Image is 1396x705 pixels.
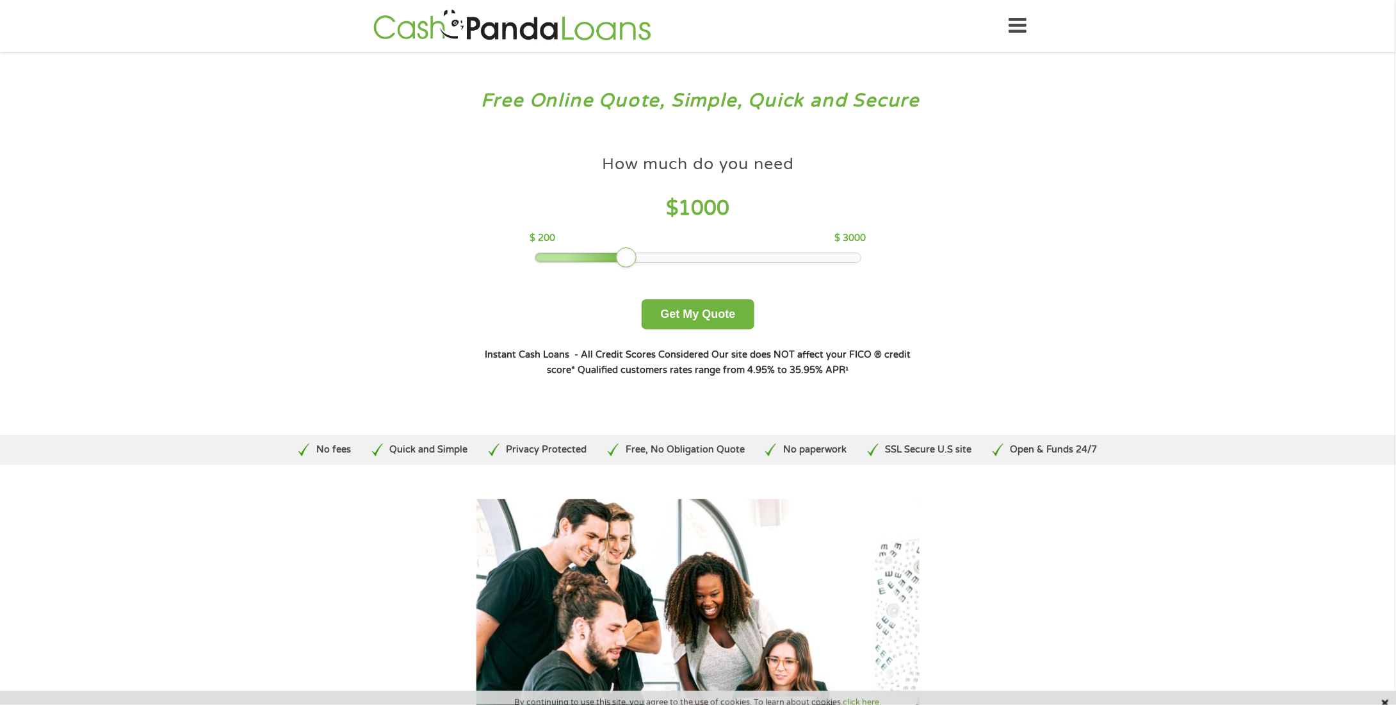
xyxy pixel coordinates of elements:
[578,365,849,376] strong: Qualified customers rates range from 4.95% to 35.95% APR¹
[642,299,754,329] button: Get My Quote
[507,443,587,457] p: Privacy Protected
[626,443,745,457] p: Free, No Obligation Quote
[783,443,847,457] p: No paperwork
[530,195,866,222] h4: $
[316,443,351,457] p: No fees
[548,349,911,376] strong: Our site does NOT affect your FICO ® credit score*
[602,154,794,175] h4: How much do you need
[885,443,971,457] p: SSL Secure U.S site
[485,349,710,360] strong: Instant Cash Loans - All Credit Scores Considered
[369,8,655,44] img: GetLoanNow Logo
[389,443,467,457] p: Quick and Simple
[530,231,555,245] p: $ 200
[1010,443,1098,457] p: Open & Funds 24/7
[37,89,1359,113] h3: Free Online Quote, Simple, Quick and Secure
[835,231,866,245] p: $ 3000
[679,196,730,220] span: 1000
